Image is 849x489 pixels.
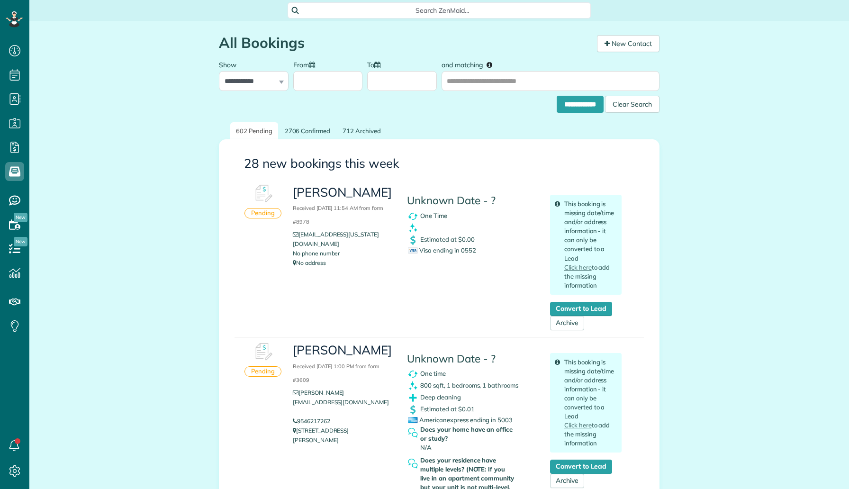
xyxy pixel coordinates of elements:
h4: Unknown Date - ? [407,353,536,365]
img: dollar_symbol_icon-bd8a6898b2649ec353a9eba708ae97d8d7348bddd7d2aed9b7e4bf5abd9f4af5.png [407,404,419,416]
p: [STREET_ADDRESS][PERSON_NAME] [293,426,393,445]
h3: 28 new bookings this week [244,157,634,171]
a: Click here [564,263,592,271]
span: Americanexpress ending in 5003 [408,416,513,424]
a: 2706 Confirmed [279,122,336,140]
div: Pending [244,366,281,377]
img: question_symbol_icon-fa7b350da2b2fea416cef77984ae4cf4944ea5ab9e3d5925827a5d6b7129d3f6.png [407,427,419,439]
img: clean_symbol_icon-dd072f8366c07ea3eb8378bb991ecd12595f4b76d916a6f83395f9468ae6ecae.png [407,380,419,392]
a: Convert to Lead [550,302,612,316]
img: clean_symbol_icon-dd072f8366c07ea3eb8378bb991ecd12595f4b76d916a6f83395f9468ae6ecae.png [407,222,419,234]
h1: All Bookings [219,35,590,51]
h3: [PERSON_NAME] [293,344,393,384]
div: Pending [244,208,281,218]
span: N/A [420,444,432,451]
a: Convert to Lead [550,460,612,474]
span: New [14,213,27,222]
img: Booking #604770 [249,338,277,366]
a: 712 Archived [337,122,387,140]
a: 602 Pending [230,122,278,140]
label: and matching [442,55,499,73]
span: New [14,237,27,246]
h3: [PERSON_NAME] [293,186,393,226]
p: No address [293,258,393,268]
span: One time [420,370,446,377]
a: Clear Search [605,97,659,105]
img: dollar_symbol_icon-bd8a6898b2649ec353a9eba708ae97d8d7348bddd7d2aed9b7e4bf5abd9f4af5.png [407,234,419,246]
div: This booking is missing date/time and/or address information - it can only be converted to a Lead... [550,195,622,295]
li: No phone number [293,249,393,258]
span: Estimated at $0.00 [420,235,474,243]
img: question_symbol_icon-fa7b350da2b2fea416cef77984ae4cf4944ea5ab9e3d5925827a5d6b7129d3f6.png [407,458,419,470]
div: Clear Search [605,96,659,113]
span: 800 sqft, 1 bedrooms, 1 bathrooms [420,381,518,389]
a: [PERSON_NAME][EMAIL_ADDRESS][DOMAIN_NAME] [293,389,389,415]
img: recurrence_symbol_icon-7cc721a9f4fb8f7b0289d3d97f09a2e367b638918f1a67e51b1e7d8abe5fb8d8.png [407,368,419,380]
small: Received [DATE] 1:00 PM from form #3609 [293,363,379,383]
a: Archive [550,316,584,330]
img: recurrence_symbol_icon-7cc721a9f4fb8f7b0289d3d97f09a2e367b638918f1a67e51b1e7d8abe5fb8d8.png [407,210,419,222]
label: To [367,55,385,73]
span: Visa ending in 0552 [408,246,476,254]
a: [EMAIL_ADDRESS][US_STATE][DOMAIN_NAME] [293,231,379,247]
span: Estimated at $0.01 [420,405,474,413]
span: Deep cleaning [420,393,461,401]
img: Booking #605152 [249,180,277,208]
a: New Contact [597,35,659,52]
label: From [293,55,320,73]
strong: Does your home have an office or study? [420,425,516,443]
img: extras_symbol_icon-f5f8d448bd4f6d592c0b405ff41d4b7d97c126065408080e4130a9468bdbe444.png [407,392,419,404]
a: Archive [550,474,584,488]
a: 9546217262 [293,417,330,425]
small: Received [DATE] 11:54 AM from form #8978 [293,205,383,225]
a: Click here [564,421,592,429]
span: One Time [420,212,447,219]
h4: Unknown Date - ? [407,195,536,207]
div: This booking is missing date/time and/or address information - it can only be converted to a Lead... [550,353,622,453]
